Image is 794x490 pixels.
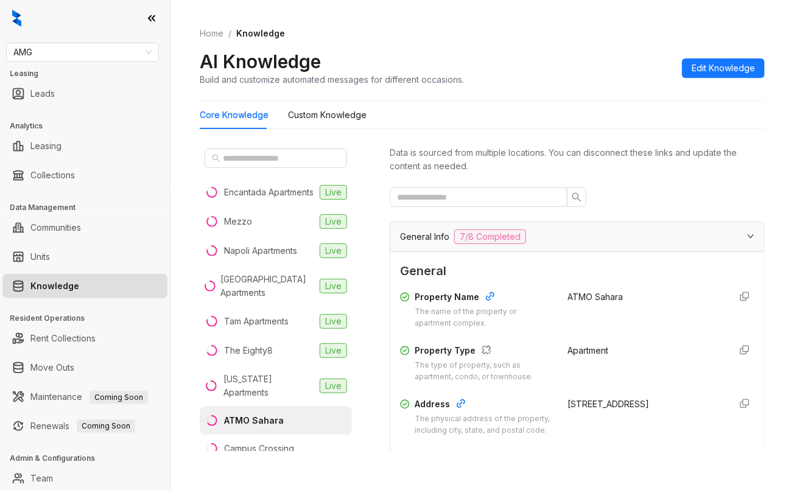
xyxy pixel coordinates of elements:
[10,121,170,131] h3: Analytics
[10,453,170,464] h3: Admin & Configurations
[212,154,220,163] span: search
[228,27,231,40] li: /
[224,315,289,328] div: Tam Apartments
[2,326,167,351] li: Rent Collections
[224,442,294,455] div: Campus Crossing
[200,50,321,73] h2: AI Knowledge
[747,233,754,240] span: expanded
[224,344,273,357] div: The Eighty8
[197,27,226,40] a: Home
[415,450,553,466] div: Phone Number
[415,360,553,383] div: The type of property, such as apartment, condo, or townhouse.
[400,230,449,243] span: General Info
[320,279,347,293] span: Live
[2,215,167,240] li: Communities
[200,73,464,86] div: Build and customize automated messages for different occasions.
[220,273,315,299] div: [GEOGRAPHIC_DATA] Apartments
[90,391,148,404] span: Coming Soon
[77,419,135,433] span: Coming Soon
[30,134,61,158] a: Leasing
[30,326,96,351] a: Rent Collections
[415,290,553,306] div: Property Name
[390,222,764,251] div: General Info7/8 Completed
[320,243,347,258] span: Live
[2,355,167,380] li: Move Outs
[320,185,347,200] span: Live
[30,274,79,298] a: Knowledge
[13,43,152,61] span: AMG
[2,245,167,269] li: Units
[223,373,315,399] div: [US_STATE] Apartments
[320,379,347,393] span: Live
[2,274,167,298] li: Knowledge
[224,215,252,228] div: Mezzo
[30,414,135,438] a: RenewalsComing Soon
[692,61,755,75] span: Edit Knowledge
[30,82,55,106] a: Leads
[567,292,623,302] span: ATMO Sahara
[30,215,81,240] a: Communities
[320,343,347,358] span: Live
[10,68,170,79] h3: Leasing
[415,306,553,329] div: The name of the property or apartment complex.
[2,385,167,409] li: Maintenance
[224,186,314,199] div: Encantada Apartments
[390,146,765,173] div: Data is sourced from multiple locations. You can disconnect these links and update the content as...
[320,214,347,229] span: Live
[12,10,21,27] img: logo
[2,134,167,158] li: Leasing
[30,355,74,380] a: Move Outs
[10,202,170,213] h3: Data Management
[30,163,75,187] a: Collections
[10,313,170,324] h3: Resident Operations
[400,262,754,281] span: General
[415,397,553,413] div: Address
[682,58,765,78] button: Edit Knowledge
[415,344,553,360] div: Property Type
[224,414,284,427] div: ATMO Sahara
[567,397,720,411] div: [STREET_ADDRESS]
[236,28,285,38] span: Knowledge
[30,245,50,269] a: Units
[320,314,347,329] span: Live
[200,108,269,122] div: Core Knowledge
[2,414,167,438] li: Renewals
[2,82,167,106] li: Leads
[2,163,167,187] li: Collections
[288,108,367,122] div: Custom Knowledge
[415,413,553,436] div: The physical address of the property, including city, state, and postal code.
[454,229,526,244] span: 7/8 Completed
[572,192,581,202] span: search
[567,345,608,355] span: Apartment
[224,244,297,257] div: Napoli Apartments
